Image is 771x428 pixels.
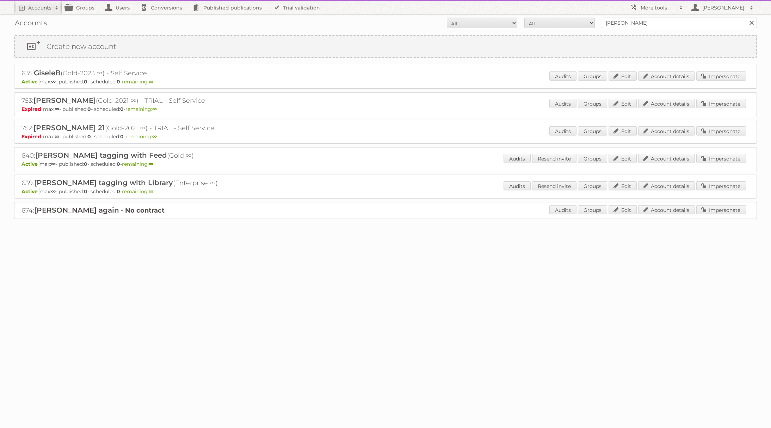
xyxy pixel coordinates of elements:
[137,1,189,14] a: Conversions
[34,178,173,187] span: [PERSON_NAME] tagging with Library
[51,78,56,85] strong: ∞
[696,126,746,136] a: Impersonate
[686,1,757,14] a: [PERSON_NAME]
[504,154,531,163] a: Audits
[21,188,750,195] p: max: - published: - scheduled: -
[21,106,43,112] span: Expired
[638,154,695,163] a: Account details
[125,133,157,140] span: remaining:
[21,161,750,167] p: max: - published: - scheduled: -
[21,96,268,105] h2: 753: (Gold-2021 ∞) - TRIAL - Self Service
[627,1,686,14] a: More tools
[15,36,756,57] a: Create new account
[578,126,607,136] a: Groups
[87,133,91,140] strong: 0
[117,78,120,85] strong: 0
[101,1,137,14] a: Users
[62,1,101,14] a: Groups
[532,154,576,163] a: Resend invite
[638,71,695,81] a: Account details
[21,207,165,214] a: 674:[PERSON_NAME] again - No contract
[125,106,157,112] span: remaining:
[21,78,39,85] span: Active
[504,181,531,190] a: Audits
[149,188,153,195] strong: ∞
[51,188,56,195] strong: ∞
[609,126,637,136] a: Edit
[122,161,153,167] span: remaining:
[149,78,153,85] strong: ∞
[14,1,62,14] a: Accounts
[549,205,576,214] a: Audits
[84,161,87,167] strong: 0
[189,1,269,14] a: Published publications
[578,181,607,190] a: Groups
[21,178,268,188] h2: 639: (Enterprise ∞)
[122,188,153,195] span: remaining:
[84,188,87,195] strong: 0
[641,4,676,11] h2: More tools
[638,99,695,108] a: Account details
[21,69,268,78] h2: 635: (Gold-2023 ∞) - Self Service
[578,99,607,108] a: Groups
[696,205,746,214] a: Impersonate
[120,106,124,112] strong: 0
[549,71,576,81] a: Audits
[609,181,637,190] a: Edit
[549,99,576,108] a: Audits
[532,181,576,190] a: Resend invite
[152,133,157,140] strong: ∞
[578,154,607,163] a: Groups
[21,124,268,133] h2: 752: (Gold-2021 ∞) - TRIAL - Self Service
[578,71,607,81] a: Groups
[149,161,153,167] strong: ∞
[55,106,59,112] strong: ∞
[701,4,746,11] h2: [PERSON_NAME]
[638,126,695,136] a: Account details
[696,71,746,81] a: Impersonate
[21,151,268,160] h2: 640: (Gold ∞)
[21,133,750,140] p: max: - published: - scheduled: -
[33,96,96,105] span: [PERSON_NAME]
[84,78,87,85] strong: 0
[117,188,120,195] strong: 0
[21,133,43,140] span: Expired
[35,151,167,159] span: [PERSON_NAME] tagging with Feed
[696,99,746,108] a: Impersonate
[609,205,637,214] a: Edit
[33,124,105,132] span: [PERSON_NAME] 21
[696,181,746,190] a: Impersonate
[609,154,637,163] a: Edit
[55,133,59,140] strong: ∞
[638,205,695,214] a: Account details
[122,78,153,85] span: remaining:
[117,161,120,167] strong: 0
[21,188,39,195] span: Active
[549,126,576,136] a: Audits
[121,207,165,214] strong: - No contract
[269,1,327,14] a: Trial validation
[51,161,56,167] strong: ∞
[28,4,51,11] h2: Accounts
[21,106,750,112] p: max: - published: - scheduled: -
[21,78,750,85] p: max: - published: - scheduled: -
[609,99,637,108] a: Edit
[638,181,695,190] a: Account details
[152,106,157,112] strong: ∞
[87,106,91,112] strong: 0
[34,206,119,214] span: [PERSON_NAME] again
[120,133,124,140] strong: 0
[609,71,637,81] a: Edit
[578,205,607,214] a: Groups
[34,69,61,77] span: GiseleB
[696,154,746,163] a: Impersonate
[21,161,39,167] span: Active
